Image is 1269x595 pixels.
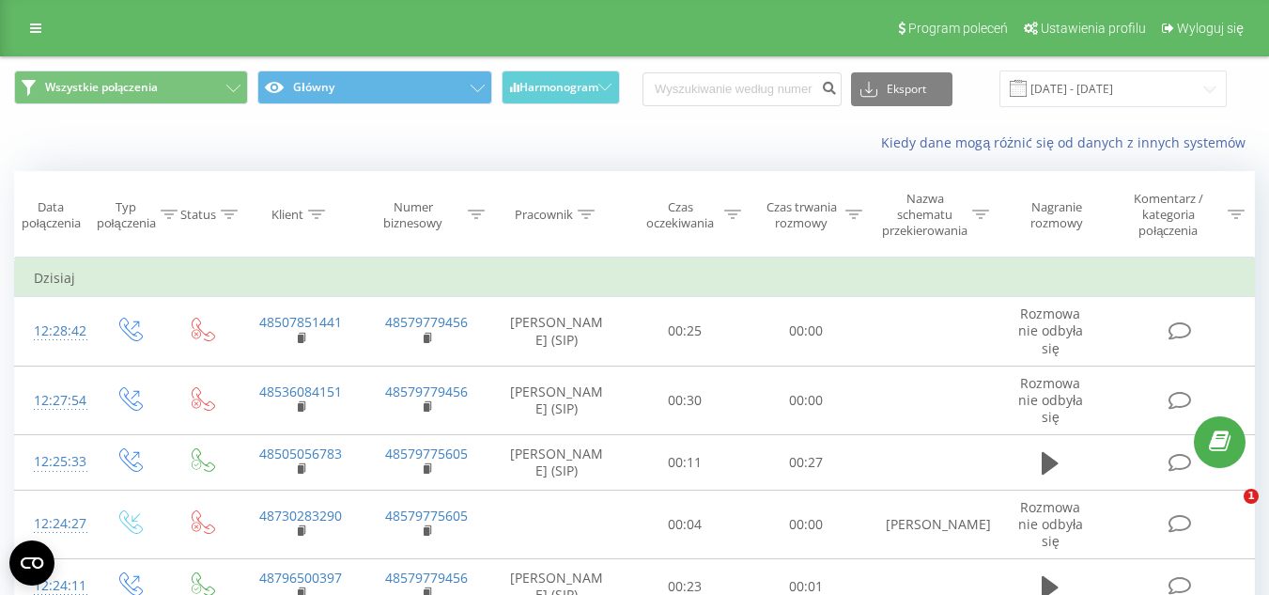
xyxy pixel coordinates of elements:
[385,445,468,462] a: 48579775605
[489,366,625,435] td: [PERSON_NAME] (SIP)
[1177,21,1244,36] span: Wyloguj się
[14,70,248,104] button: Wszystkie połączenia
[515,207,573,223] div: Pracownik
[1018,374,1083,426] span: Rozmowa nie odbyła się
[746,297,867,367] td: 00:00
[385,383,468,400] a: 48579779456
[519,81,598,94] span: Harmonogram
[502,70,621,104] button: Harmonogram
[259,569,342,587] a: 48796500397
[1041,21,1146,36] span: Ustawienia profilu
[97,199,156,231] div: Typ połączenia
[1018,305,1083,356] span: Rozmowa nie odbyła się
[15,199,87,231] div: Data połączenia
[882,191,967,239] div: Nazwa schematu przekierowania
[385,569,468,587] a: 48579779456
[763,199,841,231] div: Czas trwania rozmowy
[489,297,625,367] td: [PERSON_NAME] (SIP)
[259,313,342,331] a: 48507851441
[1244,489,1259,504] span: 1
[625,435,746,490] td: 00:11
[180,207,216,223] div: Status
[746,366,867,435] td: 00:00
[259,383,342,400] a: 48536084151
[625,297,746,367] td: 00:25
[1010,199,1105,231] div: Nagranie rozmowy
[385,507,468,525] a: 48579775605
[851,72,952,106] button: Eksport
[489,435,625,490] td: [PERSON_NAME] (SIP)
[908,21,1008,36] span: Program poleceń
[364,199,463,231] div: Numer biznesowy
[867,490,993,559] td: [PERSON_NAME]
[1205,489,1250,534] iframe: Intercom live chat
[259,507,342,525] a: 48730283290
[746,490,867,559] td: 00:00
[625,490,746,559] td: 00:04
[881,133,1255,151] a: Kiedy dane mogą różnić się od danych z innych systemów
[9,540,54,586] button: Open CMP widget
[34,383,73,419] div: 12:27:54
[45,80,158,95] span: Wszystkie połączenia
[1113,191,1223,239] div: Komentarz / kategoria połączenia
[257,70,491,104] button: Główny
[625,366,746,435] td: 00:30
[259,445,342,462] a: 48505056783
[746,435,867,490] td: 00:27
[642,199,720,231] div: Czas oczekiwania
[34,444,73,480] div: 12:25:33
[34,313,73,350] div: 12:28:42
[642,72,842,106] input: Wyszukiwanie według numeru
[1018,498,1083,550] span: Rozmowa nie odbyła się
[34,506,73,542] div: 12:24:27
[271,207,303,223] div: Klient
[385,313,468,331] a: 48579779456
[15,259,1255,297] td: Dzisiaj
